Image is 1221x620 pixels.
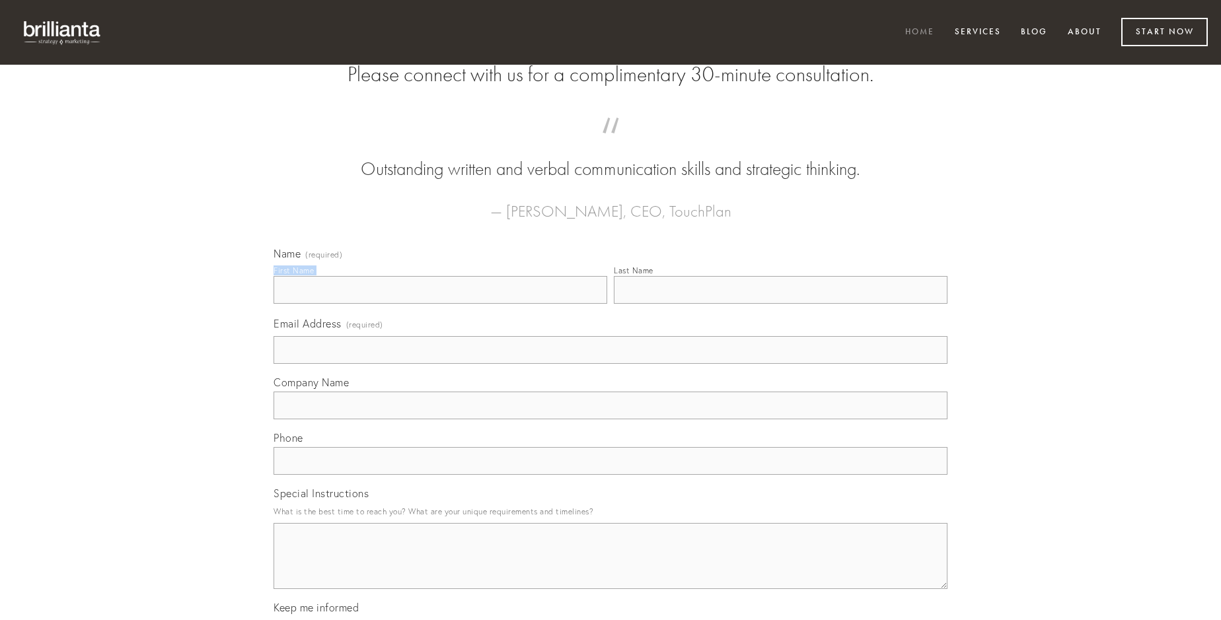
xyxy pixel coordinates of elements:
[274,431,303,444] span: Phone
[346,316,383,333] span: (required)
[295,131,926,182] blockquote: Outstanding written and verbal communication skills and strategic thinking.
[295,131,926,156] span: “
[897,22,943,44] a: Home
[274,247,301,260] span: Name
[1059,22,1110,44] a: About
[274,376,349,389] span: Company Name
[13,13,112,52] img: brillianta - research, strategy, marketing
[295,182,926,224] figcaption: — [PERSON_NAME], CEO, TouchPlan
[274,601,359,614] span: Keep me informed
[1121,18,1208,46] a: Start Now
[614,265,653,275] div: Last Name
[274,265,314,275] div: First Name
[274,502,947,520] p: What is the best time to reach you? What are your unique requirements and timelines?
[274,487,369,500] span: Special Instructions
[274,62,947,87] h2: Please connect with us for a complimentary 30-minute consultation.
[946,22,1010,44] a: Services
[305,251,342,259] span: (required)
[1012,22,1056,44] a: Blog
[274,317,342,330] span: Email Address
